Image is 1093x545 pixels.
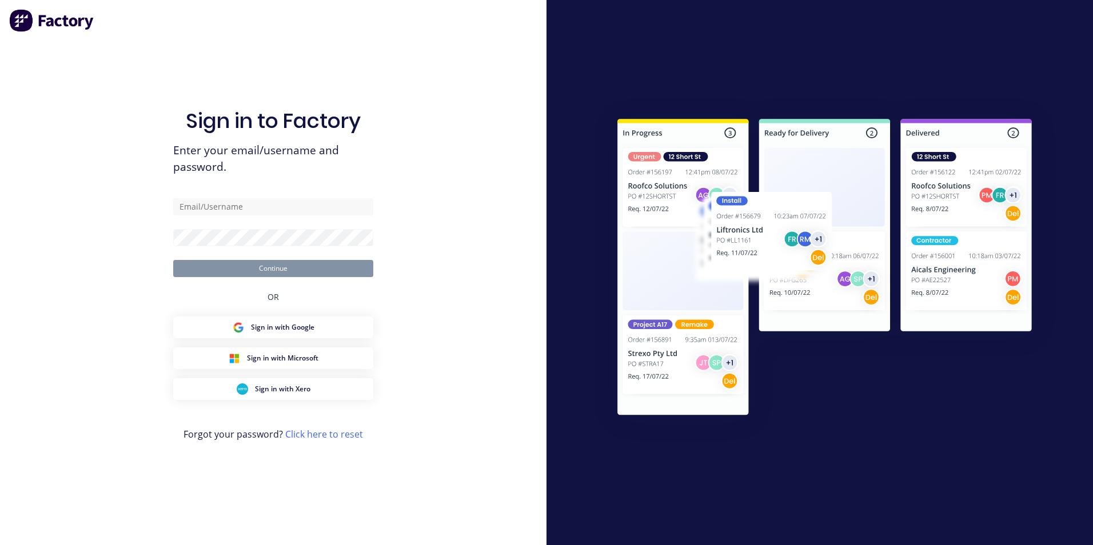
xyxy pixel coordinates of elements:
button: Xero Sign inSign in with Xero [173,378,373,400]
img: Sign in [592,96,1057,442]
img: Microsoft Sign in [229,352,240,364]
a: Click here to reset [285,428,363,440]
img: Factory [9,9,95,32]
div: OR [268,277,279,316]
span: Forgot your password? [184,427,363,441]
button: Continue [173,260,373,277]
input: Email/Username [173,198,373,215]
img: Google Sign in [233,322,244,333]
span: Sign in with Xero [255,384,310,394]
h1: Sign in to Factory [186,109,361,133]
span: Enter your email/username and password. [173,142,373,175]
button: Google Sign inSign in with Google [173,316,373,338]
span: Sign in with Google [251,322,314,332]
img: Xero Sign in [237,383,248,395]
button: Microsoft Sign inSign in with Microsoft [173,347,373,369]
span: Sign in with Microsoft [247,353,318,363]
